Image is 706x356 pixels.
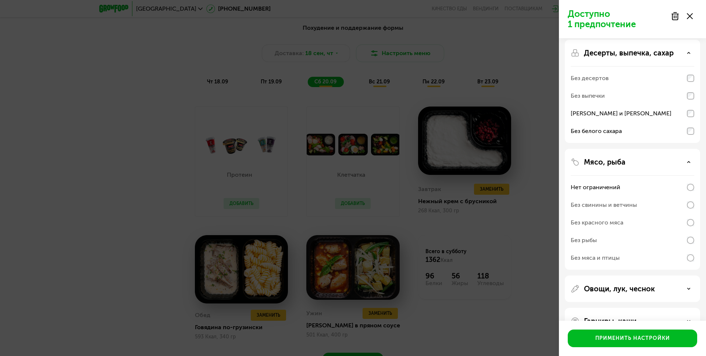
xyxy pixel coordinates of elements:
[571,253,620,262] div: Без мяса и птицы
[571,127,622,136] div: Без белого сахара
[595,335,670,342] div: Применить настройки
[571,201,637,209] div: Без свинины и ветчины
[571,74,609,83] div: Без десертов
[571,218,623,227] div: Без красного мяса
[584,284,655,293] p: Овощи, лук, чеснок
[584,158,625,166] p: Мясо, рыба
[584,48,674,57] p: Десерты, выпечка, сахар
[571,109,671,118] div: [PERSON_NAME] и [PERSON_NAME]
[571,236,597,245] div: Без рыбы
[571,183,620,192] div: Нет ограничений
[568,330,697,347] button: Применить настройки
[568,9,666,29] p: Доступно 1 предпочтение
[571,91,605,100] div: Без выпечки
[584,317,637,326] p: Гарниры, каши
